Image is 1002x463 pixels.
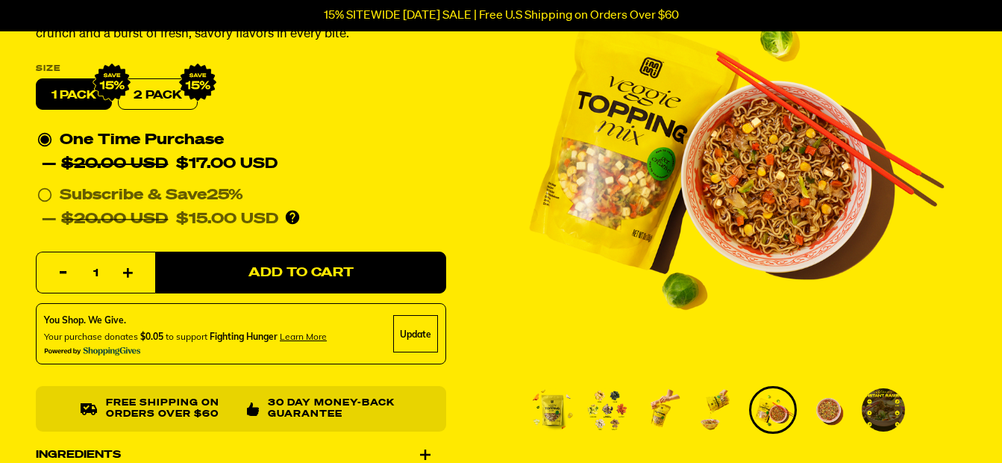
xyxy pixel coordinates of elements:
li: Go to slide 5 [749,386,797,434]
img: Powered By ShoppingGives [44,347,141,357]
span: $17.00 USD [176,157,278,172]
li: Go to slide 4 [694,386,742,434]
div: Subscribe & Save [60,184,243,208]
p: 30 Day Money-Back Guarantee [268,399,401,420]
span: to support [166,332,207,343]
img: Veggie Topping Mix [751,388,795,432]
label: 1 PACK [36,79,112,111]
img: Veggie Topping Mix [696,388,739,432]
img: Veggie Topping Mix [862,388,905,432]
div: — [42,208,278,232]
img: IMG_9632.png [178,63,217,102]
img: Veggie Topping Mix [807,388,850,432]
span: 25% [207,188,243,203]
img: Veggie Topping Mix [641,388,684,432]
label: Size [36,65,446,73]
span: $15.00 USD [176,212,278,227]
input: quantity [46,253,146,295]
del: $20.00 USD [61,157,168,172]
li: Go to slide 1 [528,386,576,434]
div: You Shop. We Give. [44,314,327,328]
div: — [42,152,278,176]
span: Add to Cart [248,267,354,279]
li: Go to slide 7 [859,386,907,434]
p: 15% SITEWIDE [DATE] SALE | Free U.S Shipping on Orders Over $60 [324,9,679,22]
p: Free shipping on orders over $60 [106,399,235,420]
div: One Time Purchase [37,128,445,176]
div: Update Cause Button [393,316,438,353]
li: Go to slide 6 [804,386,852,434]
div: PDP main carousel thumbnails [489,386,954,434]
del: $20.00 USD [61,212,168,227]
span: Fighting Hunger [210,332,278,343]
li: Go to slide 2 [583,386,631,434]
span: Your purchase donates [44,332,138,343]
img: IMG_9632.png [93,63,131,102]
span: Learn more about donating [280,332,327,343]
label: 2 PACK [118,79,198,111]
img: Veggie Topping Mix [586,388,629,432]
button: Add to Cart [155,252,446,294]
li: Go to slide 3 [639,386,686,434]
img: Veggie Topping Mix [530,388,574,432]
span: $0.05 [140,332,163,343]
